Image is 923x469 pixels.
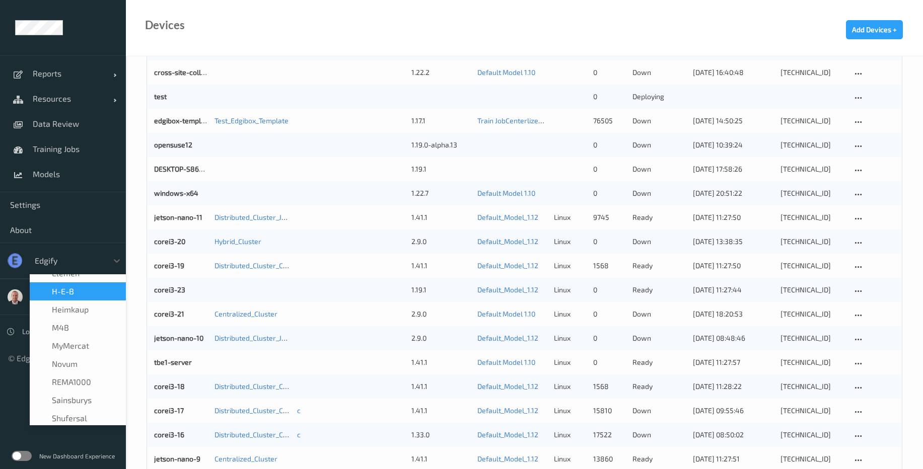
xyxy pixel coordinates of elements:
a: Default_Model_1.12 [477,213,538,221]
a: corei3-20 [154,237,185,246]
a: Default_Model_1.12 [477,406,538,415]
div: [TECHNICAL_ID] [780,140,845,150]
div: 2.9.0 [411,237,470,247]
div: [TECHNICAL_ID] [780,430,845,440]
a: corei3-19 [154,261,184,270]
div: [TECHNICAL_ID] [780,237,845,247]
p: ready [632,285,686,295]
div: [TECHNICAL_ID] [780,454,845,464]
a: Default Model 1.10 [477,68,535,76]
a: Default Model 1.10 [477,309,535,318]
a: jetson-nano-9 [154,454,200,463]
a: Hybrid_Cluster [215,237,261,246]
div: 1.19.1 [411,285,470,295]
div: 76505 [593,116,625,126]
div: 0 [593,188,625,198]
a: Distributed_Cluster_Corei3 [215,382,300,390]
div: 1.41.1 [411,261,470,271]
div: 0 [593,140,625,150]
div: [DATE] 11:27:50 [693,261,773,271]
div: [DATE] 14:50:25 [693,116,773,126]
div: 1.41.1 [411,357,470,367]
p: ready [632,212,686,222]
a: Default_Model_1.12 [477,454,538,463]
button: Add Devices + [846,20,903,39]
a: Default_Model_1.12 [477,237,538,246]
a: Default_Model_1.12 [477,382,538,390]
a: corei3-21 [154,309,184,318]
div: [TECHNICAL_ID] [780,164,845,174]
a: Test_Edgibox_Template [215,116,289,125]
div: 0 [593,309,625,319]
a: Distributed_Cluster_Corei3 [215,430,300,439]
a: Default_Model_1.12 [477,285,538,294]
div: 1.41.1 [411,381,470,392]
div: [TECHNICAL_ID] [780,116,845,126]
a: Default Model 1.10 [477,358,535,366]
div: 1.19.1 [411,164,470,174]
a: Centralized_Cluster [215,454,277,463]
p: linux [554,406,586,416]
p: down [632,67,686,77]
div: 1568 [593,381,625,392]
div: 2.9.0 [411,309,470,319]
div: 15810 [593,406,625,416]
a: test [154,92,167,101]
p: ready [632,454,686,464]
div: [TECHNICAL_ID] [780,406,845,416]
p: linux [554,212,586,222]
div: [DATE] 17:58:26 [693,164,773,174]
div: [TECHNICAL_ID] [780,381,845,392]
div: [DATE] 11:27:44 [693,285,773,295]
div: [DATE] 08:48:46 [693,333,773,343]
p: ready [632,381,686,392]
a: Default_Model_1.12 [477,261,538,270]
div: [DATE] 10:39:24 [693,140,773,150]
div: Devices [145,20,185,30]
a: DESKTOP-S86VGN2 [154,165,217,173]
p: linux [554,381,586,392]
p: linux [554,261,586,271]
div: 1.41.1 [411,454,470,464]
div: [DATE] 20:51:22 [693,188,773,198]
a: windows-x64 [154,189,198,197]
div: 1568 [593,261,625,271]
div: 0 [593,285,625,295]
div: 1.33.0 [411,430,470,440]
p: down [632,116,686,126]
div: [DATE] 11:27:50 [693,212,773,222]
p: deploying [632,92,686,102]
div: [TECHNICAL_ID] [780,333,845,343]
div: 0 [593,333,625,343]
a: c [297,430,301,439]
div: 1.22.7 [411,188,470,198]
p: down [632,237,686,247]
div: [DATE] 11:28:22 [693,381,773,392]
div: 0 [593,67,625,77]
p: linux [554,333,586,343]
a: corei3-18 [154,382,185,390]
div: [DATE] 18:20:53 [693,309,773,319]
div: 13860 [593,454,625,464]
div: [DATE] 13:38:35 [693,237,773,247]
a: Default Model 1.10 [477,189,535,197]
div: [TECHNICAL_ID] [780,261,845,271]
a: Centralized_Cluster [215,309,277,318]
a: Distributed_Cluster_JetsonNano [215,213,317,221]
p: ready [632,357,686,367]
div: [TECHNICAL_ID] [780,309,845,319]
div: 17522 [593,430,625,440]
p: linux [554,430,586,440]
a: Distributed_Cluster_Corei3 [215,261,300,270]
div: 2.9.0 [411,333,470,343]
p: linux [554,357,586,367]
p: down [632,430,686,440]
a: Distributed_Cluster_JetsonNano [215,334,317,342]
div: [DATE] 11:27:57 [693,357,773,367]
div: [DATE] 09:55:46 [693,406,773,416]
a: corei3-17 [154,406,184,415]
div: 0 [593,164,625,174]
p: ready [632,261,686,271]
a: corei3-16 [154,430,184,439]
p: linux [554,237,586,247]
